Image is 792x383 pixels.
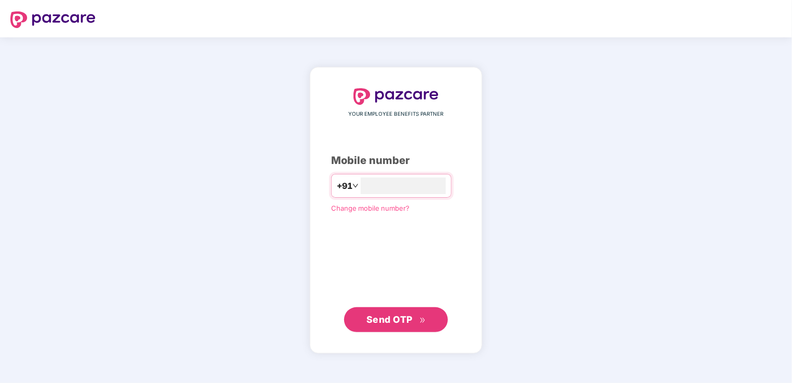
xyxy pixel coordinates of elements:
[419,317,426,324] span: double-right
[353,88,439,105] img: logo
[331,153,461,169] div: Mobile number
[352,183,359,189] span: down
[366,314,413,325] span: Send OTP
[10,11,95,28] img: logo
[344,307,448,332] button: Send OTPdouble-right
[349,110,444,118] span: YOUR EMPLOYEE BENEFITS PARTNER
[331,204,409,212] a: Change mobile number?
[337,180,352,193] span: +91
